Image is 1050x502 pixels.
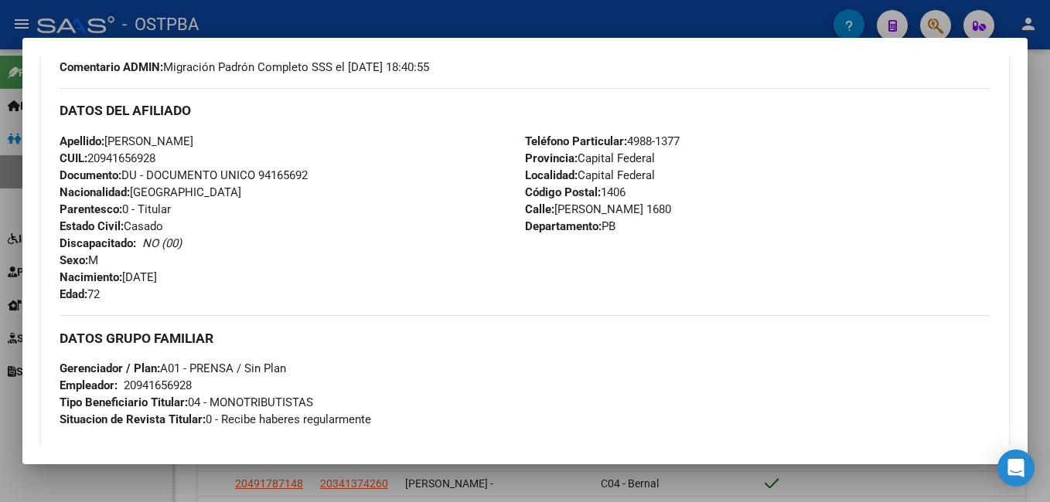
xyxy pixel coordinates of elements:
[60,287,100,301] span: 72
[525,185,601,199] strong: Código Postal:
[60,330,990,347] h3: DATOS GRUPO FAMILIAR
[60,134,104,148] strong: Apellido:
[60,253,88,267] strong: Sexo:
[60,102,990,119] h3: DATOS DEL AFILIADO
[60,412,371,426] span: 0 - Recibe haberes regularmente
[60,202,171,216] span: 0 - Titular
[60,151,155,165] span: 20941656928
[60,134,193,148] span: [PERSON_NAME]
[60,287,87,301] strong: Edad:
[60,219,163,233] span: Casado
[60,168,308,182] span: DU - DOCUMENTO UNICO 94165692
[525,185,626,199] span: 1406
[525,151,578,165] strong: Provincia:
[60,270,157,284] span: [DATE]
[525,219,602,233] strong: Departamento:
[525,168,655,182] span: Capital Federal
[525,134,627,148] strong: Teléfono Particular:
[60,236,136,250] strong: Discapacitado:
[60,361,160,375] strong: Gerenciador / Plan:
[997,449,1035,487] div: Open Intercom Messenger
[60,361,286,375] span: A01 - PRENSA / Sin Plan
[60,395,313,409] span: 04 - MONOTRIBUTISTAS
[525,168,578,182] strong: Localidad:
[525,202,554,216] strong: Calle:
[60,168,121,182] strong: Documento:
[60,202,122,216] strong: Parentesco:
[525,151,655,165] span: Capital Federal
[525,202,671,216] span: [PERSON_NAME] 1680
[60,59,429,76] span: Migración Padrón Completo SSS el [DATE] 18:40:55
[60,219,124,233] strong: Estado Civil:
[525,134,680,148] span: 4988-1377
[60,378,118,392] strong: Empleador:
[60,443,990,460] h4: --Este afiliado no tiene otros integrantes en el grupo familiar--
[60,185,130,199] strong: Nacionalidad:
[60,395,188,409] strong: Tipo Beneficiario Titular:
[525,219,615,233] span: PB
[60,270,122,284] strong: Nacimiento:
[60,60,163,74] strong: Comentario ADMIN:
[60,412,206,426] strong: Situacion de Revista Titular:
[60,151,87,165] strong: CUIL:
[60,253,98,267] span: M
[124,377,192,394] div: 20941656928
[60,185,241,199] span: [GEOGRAPHIC_DATA]
[142,236,182,250] i: NO (00)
